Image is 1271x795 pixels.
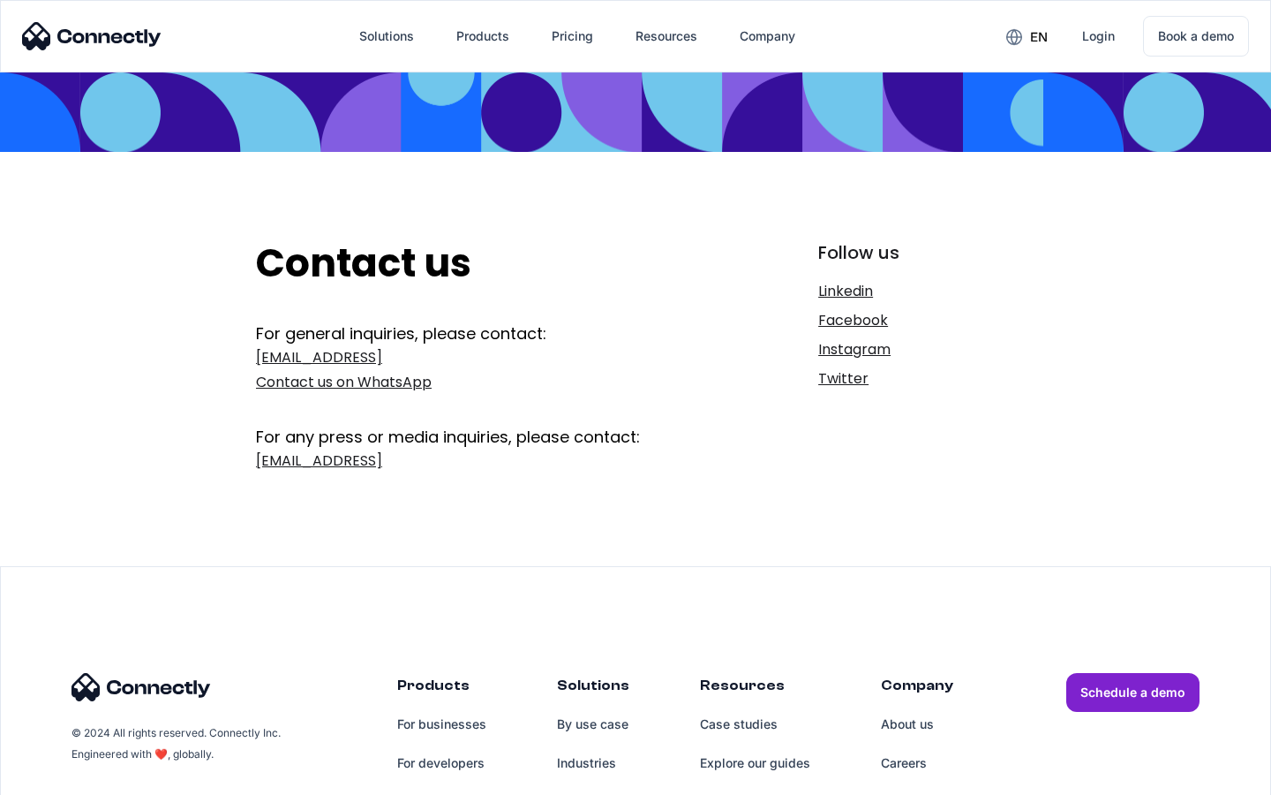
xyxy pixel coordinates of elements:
div: Solutions [359,24,414,49]
a: Industries [557,744,629,783]
a: Explore our guides [700,744,810,783]
a: Login [1068,15,1129,57]
a: Linkedin [818,279,1015,304]
div: © 2024 All rights reserved. Connectly Inc. Engineered with ❤️, globally. [71,723,283,765]
a: [EMAIL_ADDRESS] [256,449,703,473]
div: Products [456,24,509,49]
div: Pricing [552,24,593,49]
div: Resources [635,24,697,49]
div: Products [397,673,486,705]
div: For any press or media inquiries, please contact: [256,399,703,449]
a: Schedule a demo [1066,673,1200,712]
div: en [1030,25,1048,49]
h2: Contact us [256,240,703,287]
img: Connectly Logo [22,22,162,50]
div: Resources [700,673,810,705]
div: For general inquiries, please contact: [256,322,703,345]
div: Company [740,24,795,49]
div: Company [881,673,953,705]
aside: Language selected: English [18,764,106,789]
div: Login [1082,24,1115,49]
a: Facebook [818,308,1015,333]
ul: Language list [35,764,106,789]
a: Careers [881,744,953,783]
div: Solutions [557,673,629,705]
a: Pricing [538,15,607,57]
a: Book a demo [1143,16,1249,57]
a: Case studies [700,705,810,744]
a: [EMAIL_ADDRESS]Contact us on WhatsApp [256,345,703,395]
a: By use case [557,705,629,744]
a: About us [881,705,953,744]
a: Instagram [818,337,1015,362]
a: For businesses [397,705,486,744]
a: Twitter [818,367,1015,391]
img: Connectly Logo [71,673,211,701]
div: Follow us [818,240,1015,265]
a: For developers [397,744,486,783]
